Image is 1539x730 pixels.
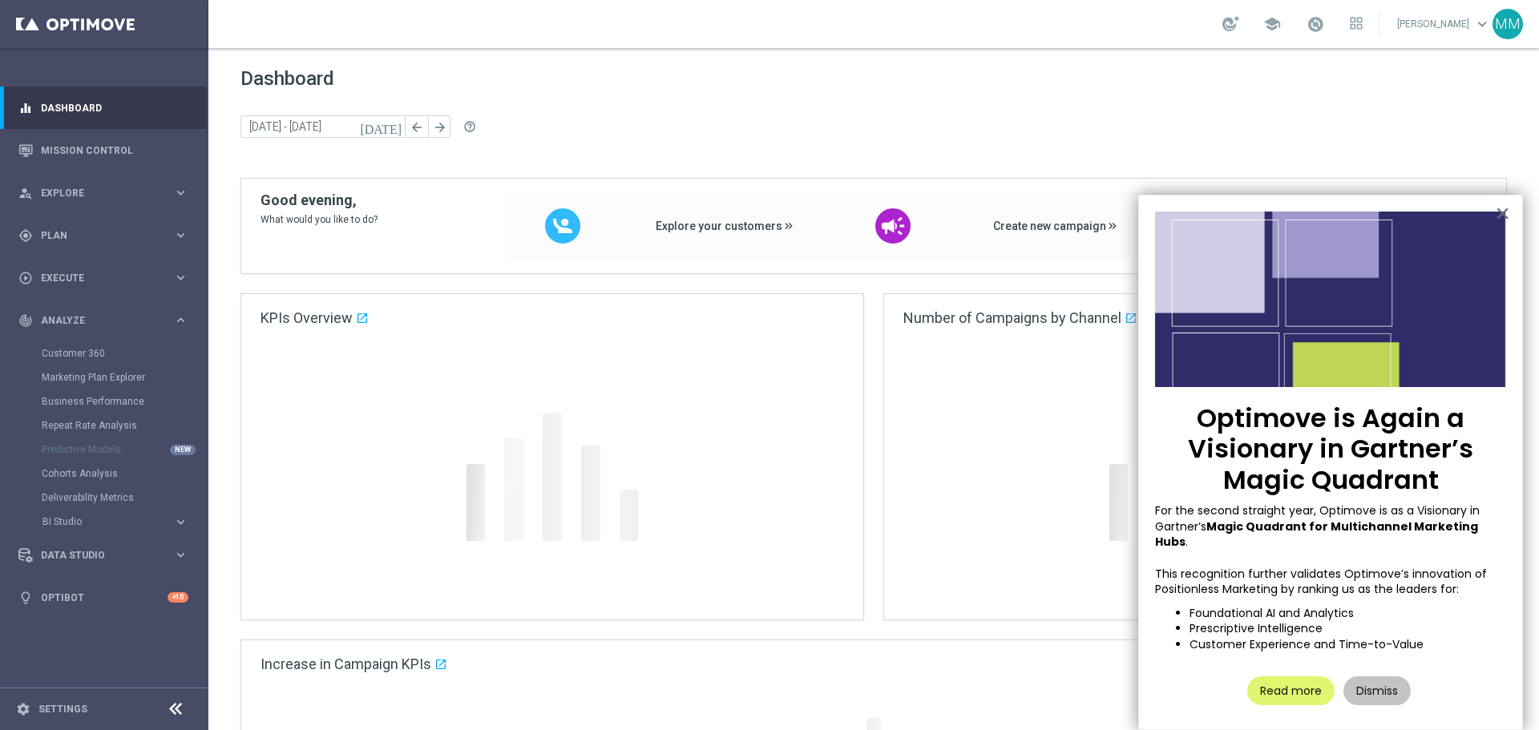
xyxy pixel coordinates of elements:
a: Optibot [41,576,168,619]
i: gps_fixed [18,228,33,243]
a: Marketing Plan Explorer [42,371,167,384]
i: play_circle_outline [18,271,33,285]
li: Customer Experience and Time-to-Value [1190,637,1506,653]
div: Optibot [18,576,188,619]
a: Repeat Rate Analysis [42,419,167,432]
div: Marketing Plan Explorer [42,365,207,389]
i: keyboard_arrow_right [173,313,188,328]
span: For the second straight year, Optimove is as a Visionary in Gartner’s [1155,502,1483,534]
p: Optimove is Again a Visionary in Gartner’s Magic Quadrant [1155,403,1506,495]
i: keyboard_arrow_right [173,514,188,530]
div: BI Studio [42,517,173,526]
span: school [1263,15,1281,33]
div: Mission Control [18,129,188,171]
div: NEW [170,445,196,455]
a: Business Performance [42,395,167,408]
span: Analyze [41,316,173,325]
i: person_search [18,186,33,200]
div: Deliverability Metrics [42,486,207,510]
a: Customer 360 [42,347,167,360]
i: keyboard_arrow_right [173,547,188,563]
div: Explore [18,186,173,200]
div: Dashboard [18,87,188,129]
li: Prescriptive Intelligence [1190,621,1506,637]
span: Data Studio [41,551,173,560]
a: Dashboard [41,87,188,129]
span: keyboard_arrow_down [1473,15,1491,33]
div: Business Performance [42,389,207,413]
div: Cohorts Analysis [42,462,207,486]
button: Dismiss [1343,676,1411,705]
span: Execute [41,273,173,283]
div: Analyze [18,313,173,328]
i: keyboard_arrow_right [173,228,188,243]
a: Cohorts Analysis [42,467,167,480]
span: Plan [41,231,173,240]
div: BI Studio [42,510,207,534]
a: [PERSON_NAME] [1396,12,1493,36]
div: Predictive Models [42,438,207,462]
div: Plan [18,228,173,243]
a: Deliverability Metrics [42,491,167,504]
i: equalizer [18,101,33,115]
div: Data Studio [18,548,173,563]
div: +10 [168,592,188,603]
i: settings [16,702,30,716]
span: BI Studio [42,517,157,526]
div: Execute [18,271,173,285]
div: Customer 360 [42,341,207,365]
p: This recognition further validates Optimove’s innovation of Positionless Marketing by ranking us ... [1155,567,1506,598]
div: MM [1493,9,1523,39]
a: Settings [38,704,87,714]
button: Read more [1247,676,1335,705]
i: track_changes [18,313,33,328]
strong: Magic Quadrant for Multichannel Marketing Hubs [1155,518,1480,551]
button: Close [1495,200,1510,226]
div: Repeat Rate Analysis [42,413,207,438]
i: lightbulb [18,591,33,605]
i: keyboard_arrow_right [173,185,188,200]
a: Mission Control [41,129,188,171]
span: Explore [41,188,173,198]
li: Foundational AI and Analytics [1190,606,1506,622]
i: keyboard_arrow_right [173,270,188,285]
span: . [1186,534,1188,550]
